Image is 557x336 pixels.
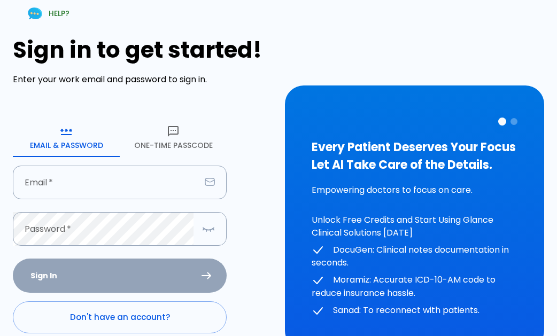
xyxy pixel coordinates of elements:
p: Enter your work email and password to sign in. [13,73,272,86]
img: Chat Support [26,4,44,23]
p: Empowering doctors to focus on care. [312,184,517,197]
button: Email & Password [13,119,120,157]
p: Moramiz: Accurate ICD-10-AM code to reduce insurance hassle. [312,274,517,300]
p: Unlock Free Credits and Start Using Glance Clinical Solutions [DATE] [312,214,517,239]
h3: Every Patient Deserves Your Focus Let AI Take Care of the Details. [312,138,517,174]
a: Don't have an account? [13,301,227,333]
h1: Sign in to get started! [13,37,272,63]
input: dr.ahmed@clinic.com [13,166,200,199]
button: One-Time Passcode [120,119,227,157]
p: Sanad: To reconnect with patients. [312,304,517,317]
p: DocuGen: Clinical notes documentation in seconds. [312,244,517,270]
